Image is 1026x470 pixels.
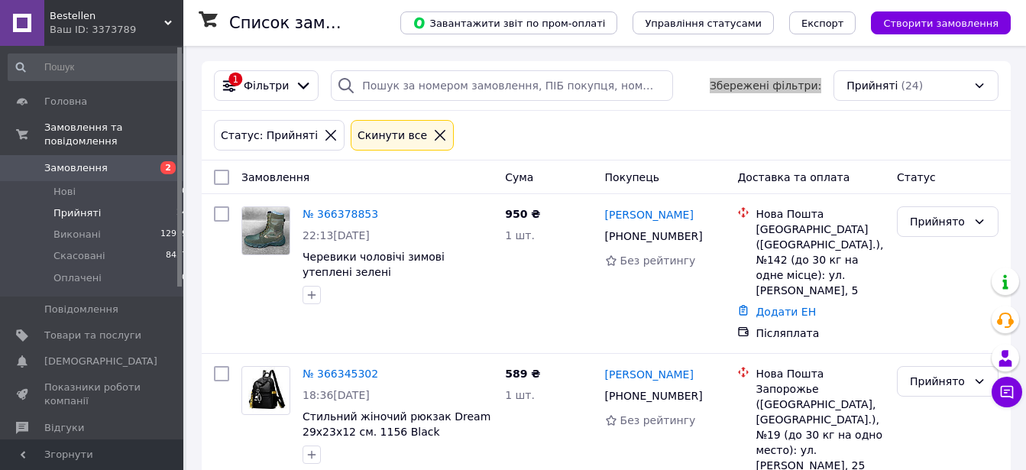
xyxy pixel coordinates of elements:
[505,229,535,241] span: 1 шт.
[883,18,998,29] span: Створити замовлення
[44,95,87,109] span: Головна
[241,206,290,255] a: Фото товару
[856,16,1011,28] a: Створити замовлення
[605,367,694,382] a: [PERSON_NAME]
[710,78,821,93] span: Збережені фільтри:
[354,127,430,144] div: Cкинути все
[160,161,176,174] span: 2
[756,326,885,341] div: Післяплата
[620,254,696,267] span: Без рейтингу
[901,79,923,92] span: (24)
[244,78,289,93] span: Фільтри
[505,389,535,401] span: 1 шт.
[241,171,309,183] span: Замовлення
[50,9,164,23] span: Bestellen
[242,207,290,254] img: Фото товару
[605,230,703,242] span: [PHONE_NUMBER]
[176,206,187,220] span: 24
[182,271,187,285] span: 0
[303,208,378,220] a: № 366378853
[789,11,856,34] button: Експорт
[53,228,101,241] span: Виконані
[303,368,378,380] a: № 366345302
[846,78,898,93] span: Прийняті
[303,410,490,438] a: Стильний жіночий рюкзак Dream 29х23х12 см. 1156 Black
[44,329,141,342] span: Товари та послуги
[218,127,321,144] div: Статус: Прийняті
[50,23,183,37] div: Ваш ID: 3373789
[897,171,936,183] span: Статус
[44,355,157,368] span: [DEMOGRAPHIC_DATA]
[160,228,187,241] span: 12979
[737,171,850,183] span: Доставка та оплата
[229,14,384,32] h1: Список замовлень
[331,70,673,101] input: Пошук за номером замовлення, ПІБ покупця, номером телефону, Email, номером накладної
[400,11,617,34] button: Завантажити звіт по пром-оплаті
[53,249,105,263] span: Скасовані
[303,229,370,241] span: 22:13[DATE]
[303,251,445,278] a: Черевики чоловічі зимові утеплені зелені
[756,222,885,298] div: [GEOGRAPHIC_DATA] ([GEOGRAPHIC_DATA].), №142 (до 30 кг на одне місце): ул. [PERSON_NAME], 5
[605,390,703,402] span: [PHONE_NUMBER]
[241,366,290,415] a: Фото товару
[44,161,108,175] span: Замовлення
[871,11,1011,34] button: Створити замовлення
[910,213,967,230] div: Прийнято
[801,18,844,29] span: Експорт
[8,53,189,81] input: Пошук
[53,185,76,199] span: Нові
[505,171,533,183] span: Cума
[166,249,187,263] span: 8437
[44,381,141,408] span: Показники роботи компанії
[413,16,605,30] span: Завантажити звіт по пром-оплаті
[605,171,659,183] span: Покупець
[44,121,183,148] span: Замовлення та повідомлення
[44,421,84,435] span: Відгуки
[605,207,694,222] a: [PERSON_NAME]
[756,306,816,318] a: Додати ЕН
[303,389,370,401] span: 18:36[DATE]
[992,377,1022,407] button: Чат з покупцем
[756,206,885,222] div: Нова Пошта
[44,303,118,316] span: Повідомлення
[182,185,187,199] span: 0
[620,414,696,426] span: Без рейтингу
[633,11,774,34] button: Управління статусами
[53,271,102,285] span: Оплачені
[244,367,287,414] img: Фото товару
[53,206,101,220] span: Прийняті
[505,368,540,380] span: 589 ₴
[505,208,540,220] span: 950 ₴
[645,18,762,29] span: Управління статусами
[910,373,967,390] div: Прийнято
[756,366,885,381] div: Нова Пошта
